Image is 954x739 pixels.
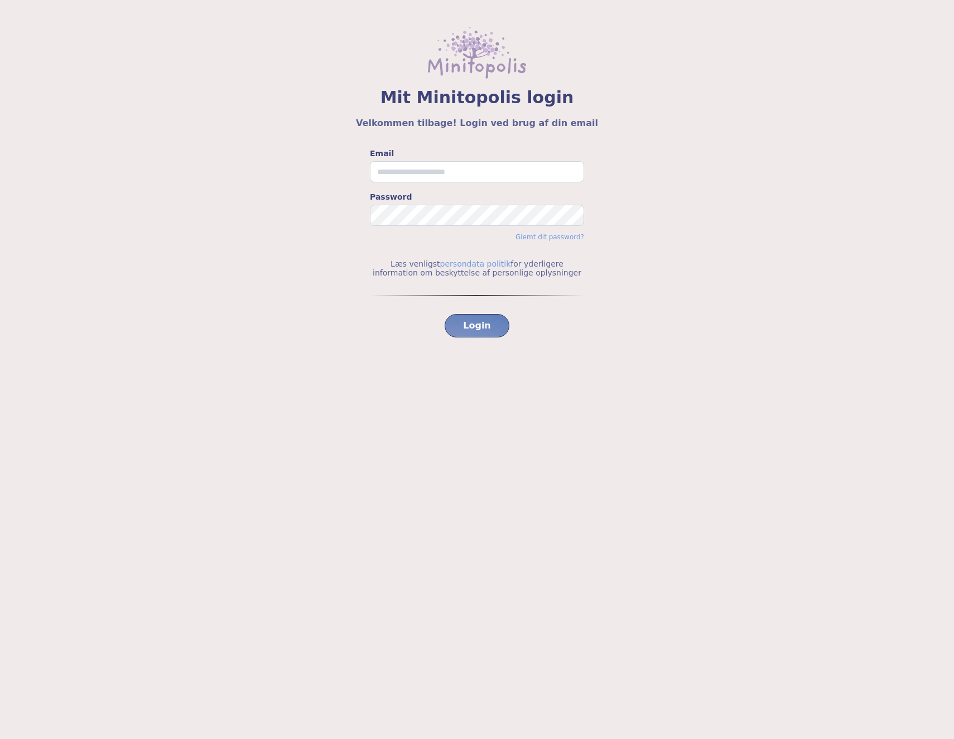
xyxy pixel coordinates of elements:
[440,259,511,268] a: persondata politik
[463,319,491,332] span: Login
[370,259,584,277] p: Læs venligst for yderligere information om beskyttelse af personlige oplysninger
[370,148,584,159] label: Email
[27,88,927,108] span: Mit Minitopolis login
[27,117,927,130] h5: Velkommen tilbage! Login ved brug af din email
[445,314,509,337] button: Login
[515,233,584,241] a: Glemt dit password?
[370,191,584,202] label: Password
